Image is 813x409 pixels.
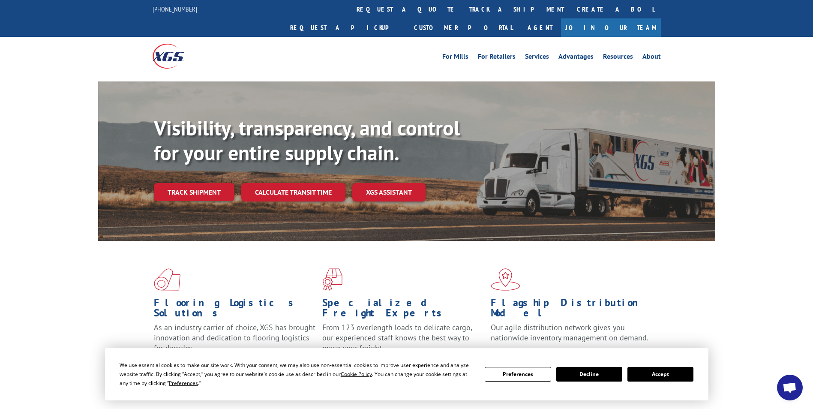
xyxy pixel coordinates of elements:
[408,18,519,37] a: Customer Portal
[154,114,460,166] b: Visibility, transparency, and control for your entire supply chain.
[627,367,693,382] button: Accept
[642,53,661,63] a: About
[154,268,180,291] img: xgs-icon-total-supply-chain-intelligence-red
[169,379,198,387] span: Preferences
[491,268,520,291] img: xgs-icon-flagship-distribution-model-red
[120,361,474,388] div: We use essential cookies to make our site work. With your consent, we may also use non-essential ...
[322,322,484,361] p: From 123 overlength loads to delicate cargo, our experienced staff knows the best way to move you...
[341,370,372,378] span: Cookie Policy
[442,53,468,63] a: For Mills
[491,298,653,322] h1: Flagship Distribution Model
[322,268,342,291] img: xgs-icon-focused-on-flooring-red
[558,53,594,63] a: Advantages
[105,348,708,400] div: Cookie Consent Prompt
[154,183,234,201] a: Track shipment
[322,298,484,322] h1: Specialized Freight Experts
[485,367,551,382] button: Preferences
[284,18,408,37] a: Request a pickup
[556,367,622,382] button: Decline
[491,322,648,343] span: Our agile distribution network gives you nationwide inventory management on demand.
[241,183,345,201] a: Calculate transit time
[603,53,633,63] a: Resources
[352,183,426,201] a: XGS ASSISTANT
[153,5,197,13] a: [PHONE_NUMBER]
[777,375,803,400] a: Open chat
[519,18,561,37] a: Agent
[154,298,316,322] h1: Flooring Logistics Solutions
[478,53,516,63] a: For Retailers
[561,18,661,37] a: Join Our Team
[525,53,549,63] a: Services
[154,322,315,353] span: As an industry carrier of choice, XGS has brought innovation and dedication to flooring logistics...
